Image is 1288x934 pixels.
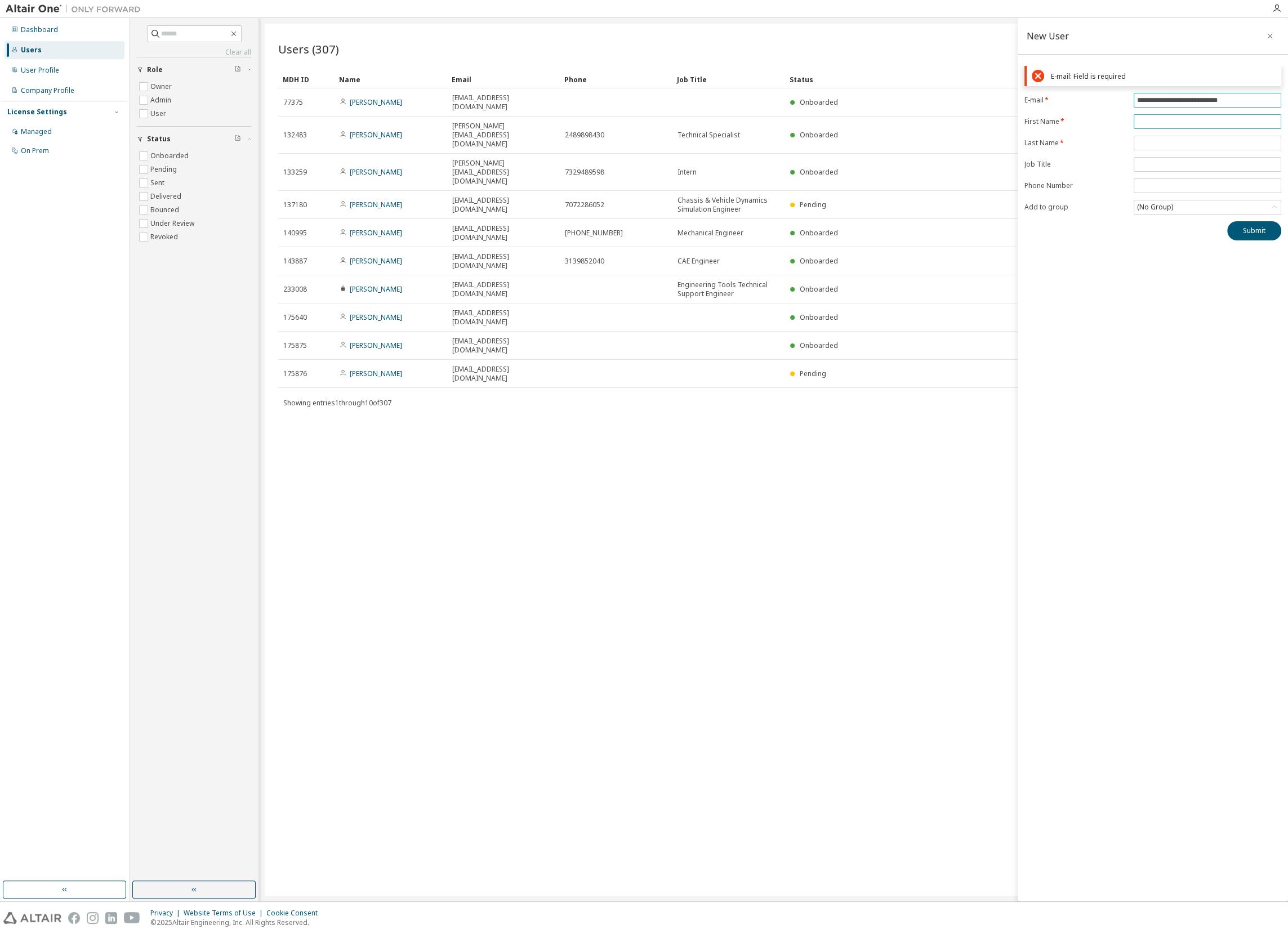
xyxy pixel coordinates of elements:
div: (No Group) [1135,201,1174,213]
span: Clear filter [234,135,241,144]
span: [EMAIL_ADDRESS][DOMAIN_NAME] [452,93,555,111]
span: Engineering Tools Technical Support Engineer [678,280,780,298]
a: [PERSON_NAME] [350,130,402,140]
div: (No Group) [1134,200,1281,214]
span: [PHONE_NUMBER] [565,229,623,238]
a: [PERSON_NAME] [350,97,402,107]
div: User Profile [21,66,59,75]
span: [PERSON_NAME][EMAIL_ADDRESS][DOMAIN_NAME] [452,159,555,186]
div: Users [21,46,42,55]
label: Pending [150,163,179,176]
span: [PERSON_NAME][EMAIL_ADDRESS][DOMAIN_NAME] [452,122,555,149]
div: Website Terms of Use [184,909,266,918]
span: 132483 [283,131,307,140]
label: Revoked [150,230,180,244]
span: Status [147,135,171,144]
button: Submit [1227,221,1281,240]
span: Intern [678,168,697,177]
label: Phone Number [1024,181,1127,190]
span: Technical Specialist [678,131,740,140]
span: 143887 [283,257,307,266]
div: Job Title [677,70,781,88]
span: 133259 [283,168,307,177]
p: © 2025 Altair Engineering, Inc. All Rights Reserved. [150,918,324,927]
span: Onboarded [800,284,838,294]
div: Name [339,70,443,88]
div: New User [1027,32,1069,41]
span: 233008 [283,285,307,294]
label: Add to group [1024,203,1127,212]
span: 175640 [283,313,307,322]
label: Owner [150,80,174,93]
label: Bounced [150,203,181,217]
span: Clear filter [234,65,241,74]
span: Chassis & Vehicle Dynamics Simulation Engineer [678,196,780,214]
span: 7329489598 [565,168,604,177]
img: linkedin.svg [105,912,117,924]
div: MDH ID [283,70,330,88]
div: Dashboard [21,25,58,34]
span: Users (307) [278,41,339,57]
span: Onboarded [800,167,838,177]
div: Privacy [150,909,184,918]
span: Pending [800,369,826,378]
span: [EMAIL_ADDRESS][DOMAIN_NAME] [452,252,555,270]
span: Showing entries 1 through 10 of 307 [283,398,391,408]
div: On Prem [21,146,49,155]
span: 77375 [283,98,303,107]
img: Altair One [6,3,146,15]
span: [EMAIL_ADDRESS][DOMAIN_NAME] [452,337,555,355]
div: Cookie Consent [266,909,324,918]
span: 3139852040 [565,257,604,266]
div: Email [452,70,555,88]
img: altair_logo.svg [3,912,61,924]
a: [PERSON_NAME] [350,228,402,238]
a: [PERSON_NAME] [350,341,402,350]
div: Phone [564,70,668,88]
a: [PERSON_NAME] [350,167,402,177]
span: 140995 [283,229,307,238]
img: youtube.svg [124,912,140,924]
span: Onboarded [800,228,838,238]
span: [EMAIL_ADDRESS][DOMAIN_NAME] [452,196,555,214]
a: [PERSON_NAME] [350,200,402,209]
label: Job Title [1024,160,1127,169]
div: E-mail: Field is required [1051,72,1276,81]
span: 175875 [283,341,307,350]
div: Company Profile [21,86,74,95]
label: Last Name [1024,138,1127,148]
label: Under Review [150,217,197,230]
span: Pending [800,200,826,209]
label: User [150,107,168,120]
div: Status [790,70,1210,88]
span: [EMAIL_ADDRESS][DOMAIN_NAME] [452,365,555,383]
span: 7072286052 [565,200,604,209]
img: instagram.svg [87,912,99,924]
button: Role [137,57,251,82]
label: Sent [150,176,167,190]
span: [EMAIL_ADDRESS][DOMAIN_NAME] [452,224,555,242]
span: Onboarded [800,97,838,107]
a: [PERSON_NAME] [350,369,402,378]
span: 175876 [283,369,307,378]
label: Admin [150,93,173,107]
img: facebook.svg [68,912,80,924]
label: First Name [1024,117,1127,126]
label: Delivered [150,190,184,203]
a: [PERSON_NAME] [350,312,402,322]
span: Onboarded [800,341,838,350]
label: E-mail [1024,96,1127,105]
div: Managed [21,127,52,136]
span: Onboarded [800,130,838,140]
span: 2489898430 [565,131,604,140]
span: Onboarded [800,256,838,266]
span: Role [147,65,163,74]
a: [PERSON_NAME] [350,256,402,266]
button: Status [137,127,251,151]
span: CAE Engineer [678,257,720,266]
span: Onboarded [800,312,838,322]
span: [EMAIL_ADDRESS][DOMAIN_NAME] [452,309,555,327]
span: [EMAIL_ADDRESS][DOMAIN_NAME] [452,280,555,298]
a: [PERSON_NAME] [350,284,402,294]
a: Clear all [137,48,251,57]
